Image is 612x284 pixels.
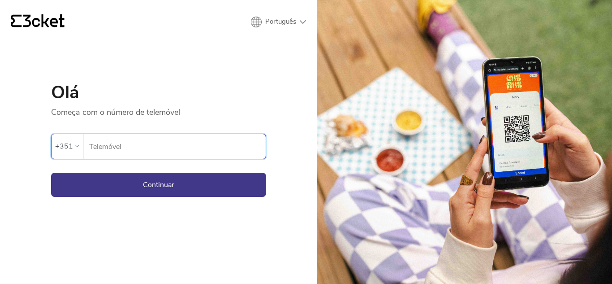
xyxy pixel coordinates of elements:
[89,134,266,159] input: Telemóvel
[83,134,266,159] label: Telemóvel
[51,173,266,197] button: Continuar
[11,15,22,27] g: {' '}
[11,14,65,30] a: {' '}
[55,140,73,153] div: +351
[51,83,266,101] h1: Olá
[51,101,266,118] p: Começa com o número de telemóvel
